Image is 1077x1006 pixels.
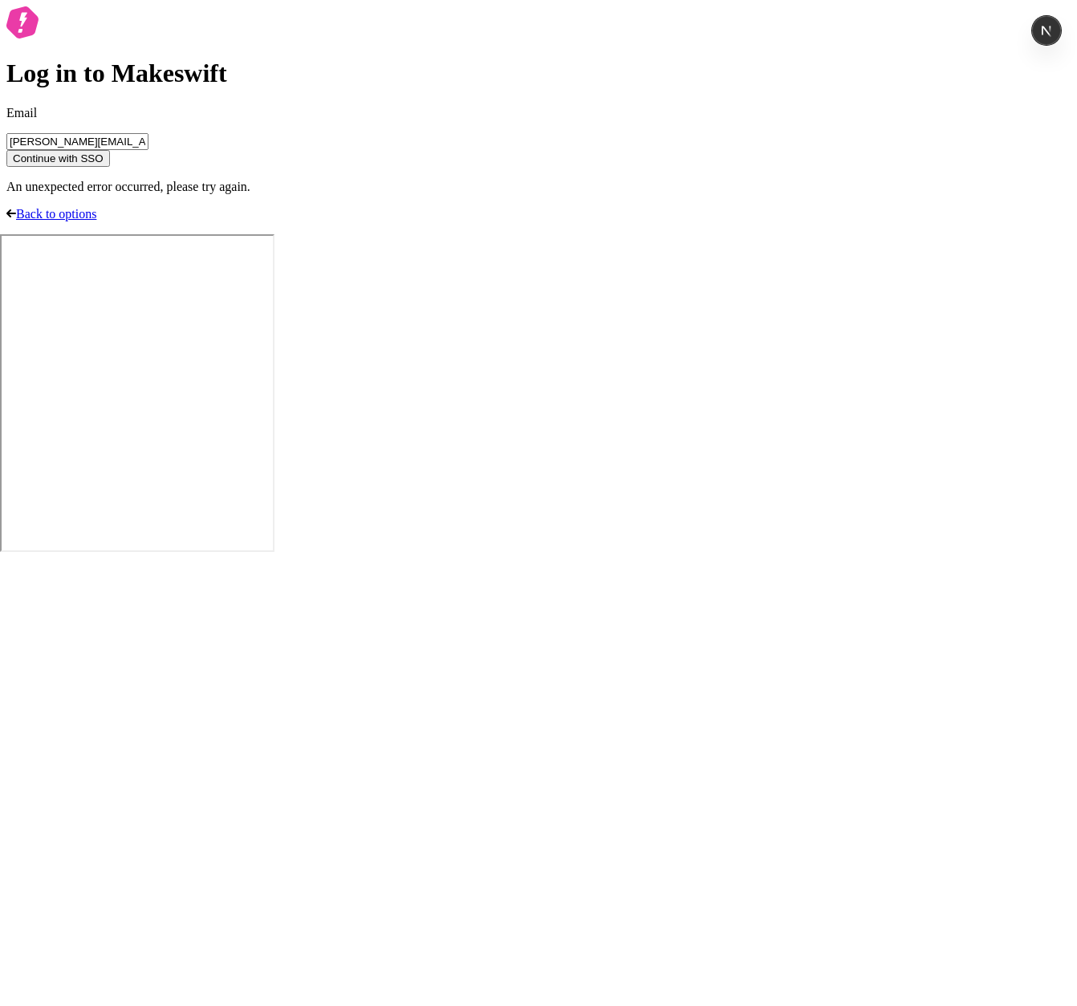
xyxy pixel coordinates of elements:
p: Email [6,106,1071,120]
span: Continue with SSO [13,152,104,164]
h1: Log in to Makeswift [6,59,1071,88]
a: Back to options [6,207,96,221]
button: Continue with SSO [6,150,110,167]
p: An unexpected error occurred, please try again. [6,180,1071,194]
input: Email [6,133,148,150]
